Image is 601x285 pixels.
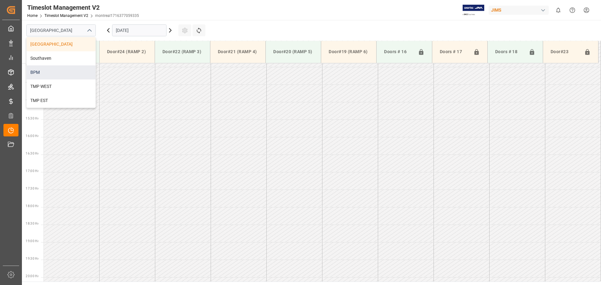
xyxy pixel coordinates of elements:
div: BPM [27,65,95,79]
span: 16:00 Hr [26,134,39,138]
div: JIMS [489,6,549,15]
span: 20:00 Hr [26,274,39,278]
span: 15:00 Hr [26,99,39,103]
span: 14:00 Hr [26,64,39,68]
a: Timeslot Management V2 [44,13,88,18]
div: Doors # 16 [382,46,415,58]
span: 14:30 Hr [26,82,39,85]
button: close menu [84,26,94,35]
input: Type to search/select [26,24,96,36]
div: TMP WEST [27,79,95,94]
div: Door#24 (RAMP 2) [105,46,150,58]
span: 17:00 Hr [26,169,39,173]
div: Door#23 [548,46,582,58]
div: TMP EST [27,94,95,108]
div: Door#19 (RAMP 6) [326,46,371,58]
div: Door#21 (RAMP 4) [215,46,260,58]
span: 16:30 Hr [26,152,39,155]
input: DD.MM.YYYY [112,24,167,36]
span: 19:00 Hr [26,239,39,243]
span: 19:30 Hr [26,257,39,260]
span: 18:00 Hr [26,204,39,208]
span: 17:30 Hr [26,187,39,190]
div: Timeslot Management V2 [27,3,139,12]
span: 15:30 Hr [26,117,39,120]
button: JIMS [489,4,551,16]
div: [GEOGRAPHIC_DATA] [27,37,95,51]
button: Help Center [565,3,579,17]
div: Southaven [27,51,95,65]
button: show 0 new notifications [551,3,565,17]
a: Home [27,13,38,18]
div: Doors # 17 [437,46,471,58]
div: Door#20 (RAMP 5) [271,46,316,58]
img: Exertis%20JAM%20-%20Email%20Logo.jpg_1722504956.jpg [463,5,484,16]
div: Doors # 18 [493,46,526,58]
div: Door#22 (RAMP 3) [160,46,205,58]
span: 18:30 Hr [26,222,39,225]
